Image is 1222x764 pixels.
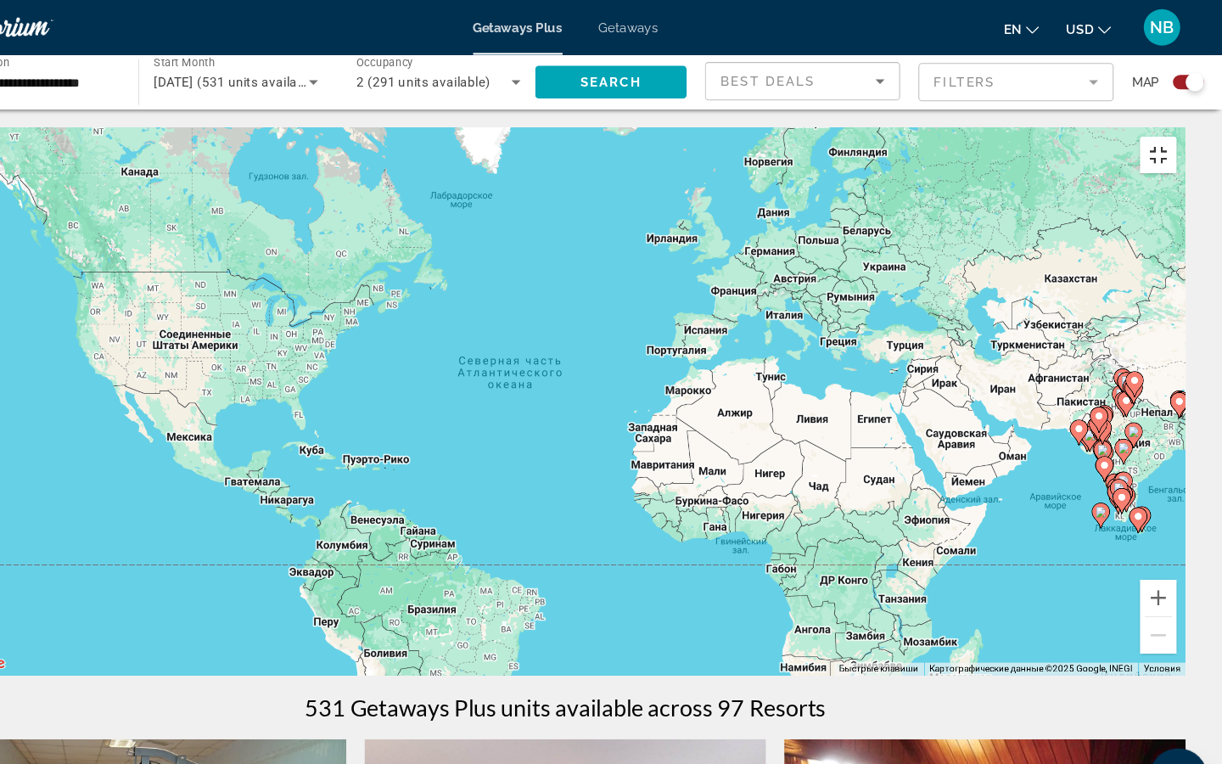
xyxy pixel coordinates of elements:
[1144,8,1188,43] button: User Menu
[1077,14,1118,39] button: Change currency
[1019,20,1035,34] span: en
[38,606,94,628] img: Google
[1155,17,1177,34] span: NB
[755,65,908,86] mat-select: Sort by
[866,616,939,628] button: Быстрые клавиши
[642,19,698,32] a: Getaways
[38,606,94,628] a: Открыть эту область в Google Картах (в новом окне)
[939,58,1121,95] button: Filter
[34,3,204,48] a: Travorium
[228,70,383,83] span: [DATE] (531 units available)
[417,70,541,83] span: 2 (291 units available)
[369,645,854,671] h1: 531 Getaways Plus units available across 97 Resorts
[950,617,1139,626] span: Картографические данные ©2025 Google, INEGI
[1146,574,1180,608] button: Уменьшить
[228,53,285,65] span: Start Month
[1146,539,1180,573] button: Увеличить
[1138,65,1163,88] span: Map
[625,70,682,83] span: Search
[1146,127,1180,161] button: Включить полноэкранный режим
[417,53,470,65] span: Occupancy
[1077,20,1102,34] span: USD
[525,19,608,32] a: Getaways Plus
[39,52,94,64] span: Destination
[1154,696,1208,750] iframe: Кнопка запуска окна обмена сообщениями
[1019,14,1051,39] button: Change language
[1149,617,1183,626] a: Условия (ссылка откроется в новой вкладке)
[583,61,724,92] button: Search
[755,69,844,82] span: Best Deals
